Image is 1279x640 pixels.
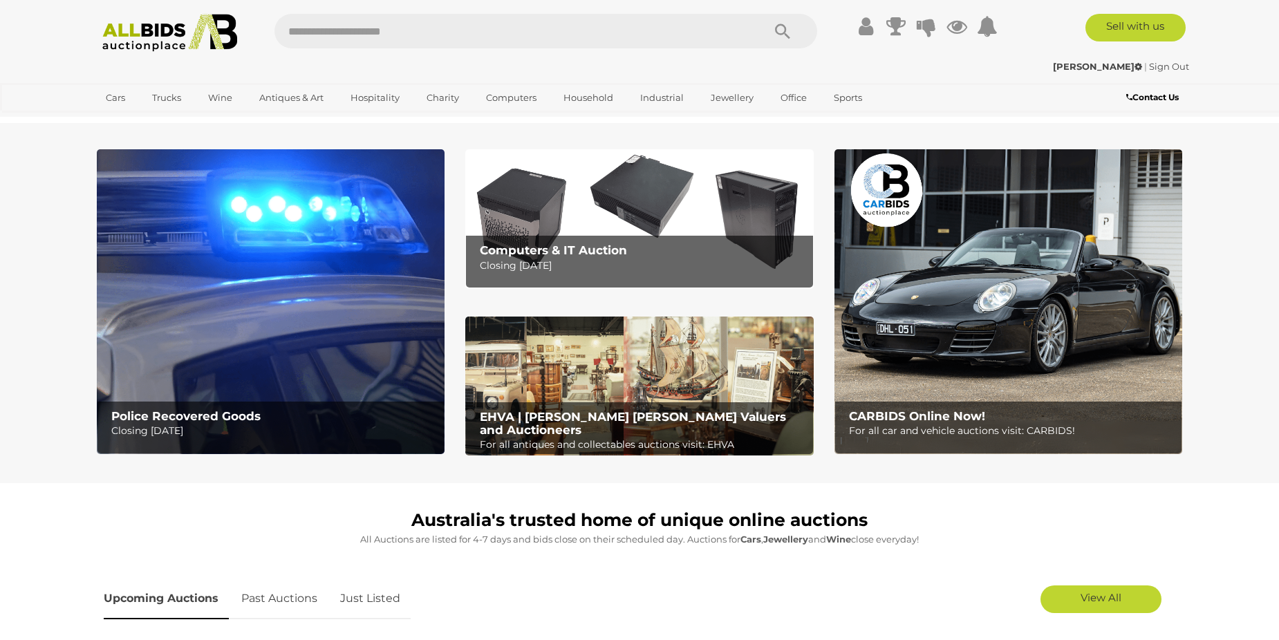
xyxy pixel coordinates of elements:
span: View All [1081,591,1121,604]
img: CARBIDS Online Now! [834,149,1182,454]
a: Cars [97,86,134,109]
b: Contact Us [1126,92,1179,102]
a: Antiques & Art [250,86,333,109]
a: Office [772,86,816,109]
a: Sign Out [1149,61,1189,72]
strong: [PERSON_NAME] [1053,61,1142,72]
a: View All [1040,585,1161,613]
img: EHVA | Evans Hastings Valuers and Auctioneers [465,317,813,456]
p: All Auctions are listed for 4-7 days and bids close on their scheduled day. Auctions for , and cl... [104,531,1175,547]
a: CARBIDS Online Now! CARBIDS Online Now! For all car and vehicle auctions visit: CARBIDS! [834,149,1182,454]
a: Household [554,86,622,109]
a: Upcoming Auctions [104,578,229,619]
a: Just Listed [330,578,411,619]
img: Computers & IT Auction [465,149,813,288]
a: [PERSON_NAME] [1053,61,1144,72]
span: | [1144,61,1147,72]
strong: Jewellery [763,534,808,545]
b: EHVA | [PERSON_NAME] [PERSON_NAME] Valuers and Auctioneers [480,410,786,437]
a: Industrial [631,86,693,109]
a: Wine [199,86,241,109]
a: Contact Us [1126,90,1182,105]
p: For all antiques and collectables auctions visit: EHVA [480,436,805,453]
img: Police Recovered Goods [97,149,445,454]
a: Sell with us [1085,14,1186,41]
a: Trucks [143,86,190,109]
b: CARBIDS Online Now! [849,409,985,423]
p: For all car and vehicle auctions visit: CARBIDS! [849,422,1175,440]
p: Closing [DATE] [480,257,805,274]
a: [GEOGRAPHIC_DATA] [97,109,213,132]
img: Allbids.com.au [95,14,245,52]
a: Sports [825,86,871,109]
a: Computers [477,86,545,109]
a: Hospitality [342,86,409,109]
a: Jewellery [702,86,763,109]
a: Police Recovered Goods Police Recovered Goods Closing [DATE] [97,149,445,454]
a: Computers & IT Auction Computers & IT Auction Closing [DATE] [465,149,813,288]
b: Police Recovered Goods [111,409,261,423]
b: Computers & IT Auction [480,243,627,257]
a: EHVA | Evans Hastings Valuers and Auctioneers EHVA | [PERSON_NAME] [PERSON_NAME] Valuers and Auct... [465,317,813,456]
a: Past Auctions [231,578,328,619]
p: Closing [DATE] [111,422,437,440]
button: Search [748,14,817,48]
a: Charity [418,86,468,109]
strong: Cars [740,534,761,545]
h1: Australia's trusted home of unique online auctions [104,511,1175,530]
strong: Wine [826,534,851,545]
